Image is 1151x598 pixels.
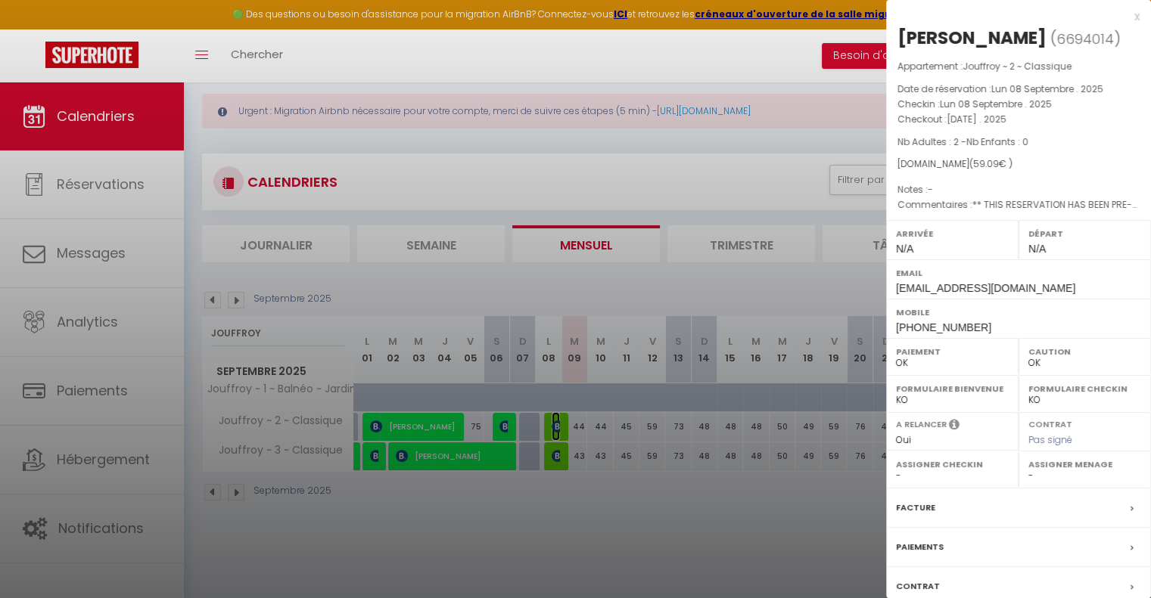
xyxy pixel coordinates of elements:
label: Assigner Menage [1028,457,1141,472]
span: Pas signé [1028,433,1072,446]
p: Checkin : [897,97,1140,112]
span: Jouffroy ~ 2 ~ Classique [963,60,1072,73]
label: Formulaire Checkin [1028,381,1141,396]
div: [PERSON_NAME] [897,26,1047,50]
p: Date de réservation : [897,82,1140,97]
span: Nb Adultes : 2 - [897,135,1028,148]
span: ( € ) [969,157,1013,170]
span: 59.09 [973,157,999,170]
label: Mobile [896,305,1141,320]
span: Nb Enfants : 0 [966,135,1028,148]
label: Formulaire Bienvenue [896,381,1009,396]
span: Lun 08 Septembre . 2025 [991,82,1103,95]
span: [DATE] . 2025 [947,113,1006,125]
div: [DOMAIN_NAME] [897,157,1140,172]
p: Appartement : [897,59,1140,74]
span: Lun 08 Septembre . 2025 [940,98,1052,110]
p: Notes : [897,182,1140,197]
p: Commentaires : [897,197,1140,212]
span: N/A [896,243,913,255]
span: - [928,183,933,196]
label: Caution [1028,344,1141,359]
label: Facture [896,500,935,516]
span: N/A [1028,243,1046,255]
label: Départ [1028,226,1141,241]
label: Contrat [1028,418,1072,428]
label: A relancer [896,418,947,431]
label: Arrivée [896,226,1009,241]
button: Ouvrir le widget de chat LiveChat [12,6,58,51]
label: Paiement [896,344,1009,359]
span: [PHONE_NUMBER] [896,321,991,333]
span: [EMAIL_ADDRESS][DOMAIN_NAME] [896,282,1075,294]
label: Email [896,265,1141,280]
span: ( ) [1050,28,1121,49]
span: 6694014 [1056,29,1114,48]
label: Paiements [896,539,944,555]
label: Assigner Checkin [896,457,1009,472]
p: Checkout : [897,112,1140,127]
i: Sélectionner OUI si vous souhaiter envoyer les séquences de messages post-checkout [949,418,960,435]
label: Contrat [896,578,940,594]
div: x [886,8,1140,26]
